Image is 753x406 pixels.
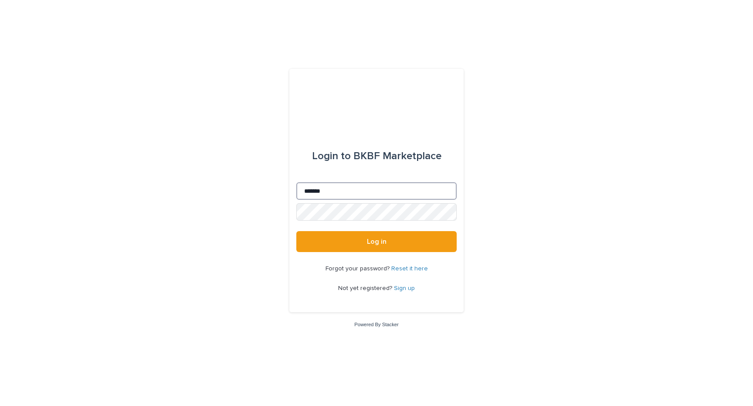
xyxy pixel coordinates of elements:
[391,266,428,272] a: Reset it here
[338,285,394,291] span: Not yet registered?
[367,238,387,245] span: Log in
[296,231,457,252] button: Log in
[312,151,351,161] span: Login to
[354,322,398,327] a: Powered By Stacker
[312,144,441,168] div: BKBF Marketplace
[394,285,415,291] a: Sign up
[332,90,420,116] img: l65f3yHPToSKODuEVUav
[326,266,391,272] span: Forgot your password?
